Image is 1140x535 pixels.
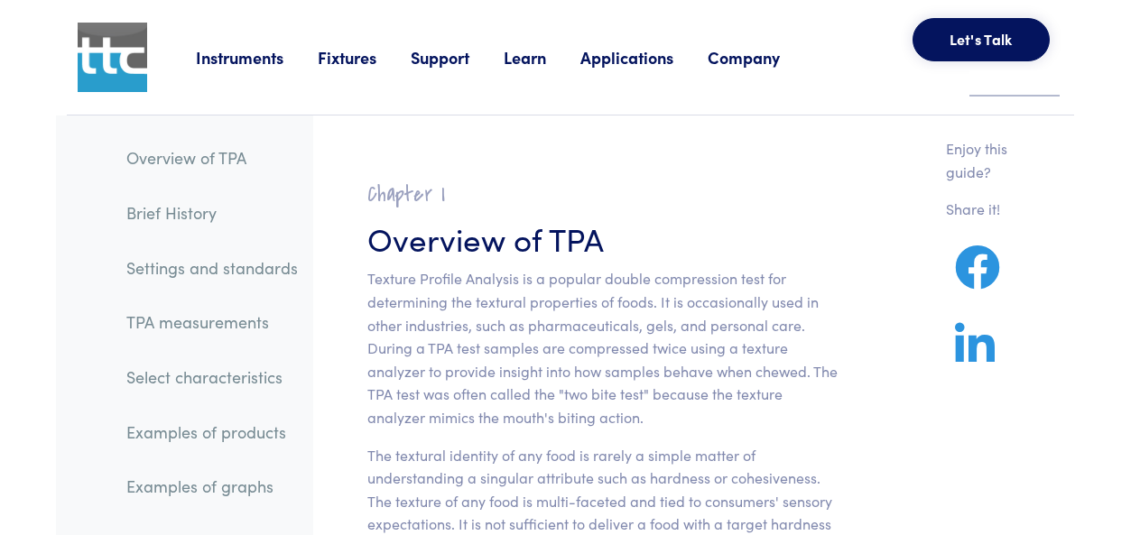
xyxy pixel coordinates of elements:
a: Applications [580,46,708,69]
a: TPA measurements [112,301,312,343]
h2: Chapter I [367,180,838,208]
a: Share on LinkedIn [946,344,1004,366]
a: Learn [504,46,580,69]
p: Enjoy this guide? [946,137,1031,183]
button: Let's Talk [913,18,1050,61]
img: ttc_logo_1x1_v1.0.png [78,23,147,92]
a: Company [708,46,814,69]
a: Instruments [196,46,318,69]
a: Examples of products [112,411,312,453]
a: Overview of TPA [112,137,312,179]
p: Texture Profile Analysis is a popular double compression test for determining the textural proper... [367,267,838,429]
a: Brief History [112,192,312,234]
a: Settings and standards [112,247,312,289]
a: Support [411,46,504,69]
a: Examples of graphs [112,466,312,507]
a: Select characteristics [112,356,312,398]
a: Fixtures [318,46,411,69]
p: Share it! [946,198,1031,221]
h3: Overview of TPA [367,216,838,260]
